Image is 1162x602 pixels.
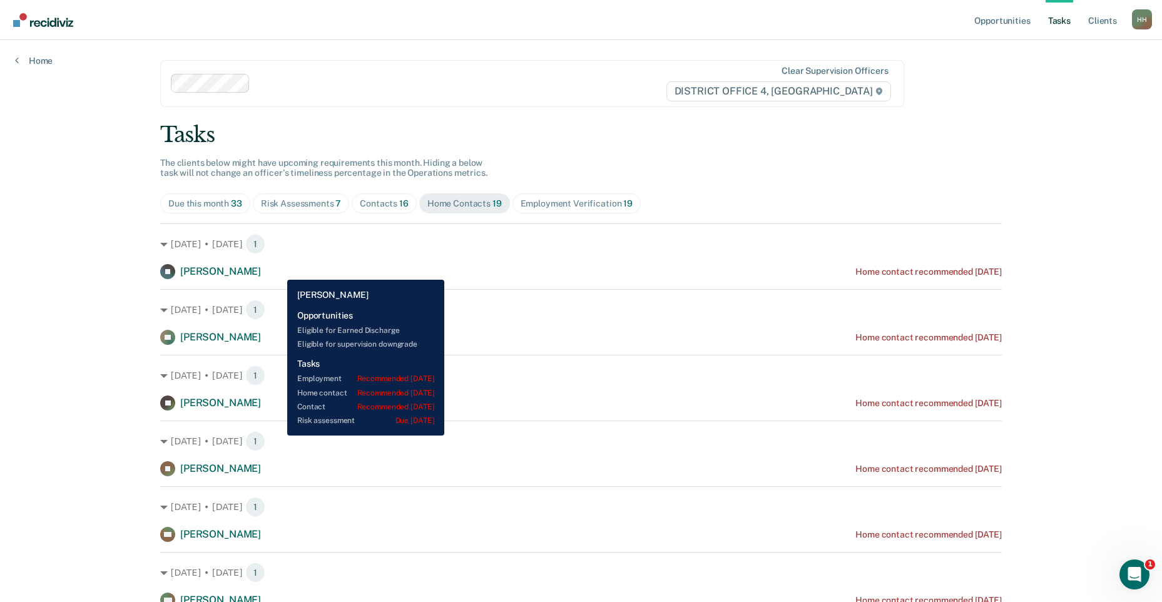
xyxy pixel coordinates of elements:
button: Profile dropdown button [1132,9,1152,29]
span: 19 [492,198,502,208]
div: Risk Assessments [261,198,342,209]
div: Due this month [168,198,242,209]
span: The clients below might have upcoming requirements this month. Hiding a below task will not chang... [160,158,487,178]
span: 1 [245,497,265,517]
div: Clear supervision officers [782,66,888,76]
div: H H [1132,9,1152,29]
span: 1 [245,365,265,385]
div: [DATE] • [DATE] 1 [160,234,1002,254]
span: 33 [231,198,242,208]
div: Home contact recommended [DATE] [855,332,1002,343]
span: [PERSON_NAME] [180,331,261,343]
div: Home contact recommended [DATE] [855,267,1002,277]
div: Home contact recommended [DATE] [855,464,1002,474]
div: Home contact recommended [DATE] [855,529,1002,540]
span: 1 [1145,559,1155,569]
div: [DATE] • [DATE] 1 [160,431,1002,451]
div: Employment Verification [521,198,633,209]
span: 19 [623,198,633,208]
span: 7 [335,198,341,208]
a: Home [15,55,53,66]
iframe: Intercom live chat [1119,559,1149,589]
div: Contacts [360,198,409,209]
span: 1 [245,300,265,320]
span: 16 [399,198,409,208]
span: [PERSON_NAME] [180,462,261,474]
div: [DATE] • [DATE] 1 [160,497,1002,517]
img: Recidiviz [13,13,73,27]
span: [PERSON_NAME] [180,528,261,540]
div: Home contact recommended [DATE] [855,398,1002,409]
div: [DATE] • [DATE] 1 [160,563,1002,583]
div: Tasks [160,122,1002,148]
span: [PERSON_NAME] [180,265,261,277]
span: [PERSON_NAME] [180,397,261,409]
span: 1 [245,431,265,451]
span: 1 [245,563,265,583]
div: Home Contacts [427,198,502,209]
div: [DATE] • [DATE] 1 [160,365,1002,385]
span: DISTRICT OFFICE 4, [GEOGRAPHIC_DATA] [666,81,891,101]
div: [DATE] • [DATE] 1 [160,300,1002,320]
span: 1 [245,234,265,254]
